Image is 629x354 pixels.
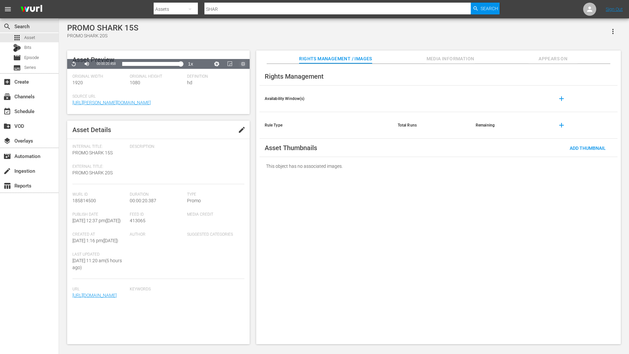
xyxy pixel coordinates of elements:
div: This object has no associated images. [259,157,618,175]
span: Original Height [130,74,184,79]
span: Definition [187,74,241,79]
button: add [554,91,569,107]
span: add [558,95,565,103]
span: 1920 [72,80,83,85]
span: Internal Title: [72,144,126,149]
th: Availability Window(s) [259,86,392,112]
span: Series [24,64,36,71]
span: Media Information [426,55,475,63]
span: Media Credit [187,212,241,217]
a: Sign Out [606,7,623,12]
span: Description: [130,144,241,149]
a: [URL][DOMAIN_NAME] [72,293,117,298]
span: movie [13,54,21,62]
span: Publish Date [72,212,126,217]
button: add [554,117,569,133]
button: Picture-in-Picture [223,59,237,69]
span: Asset [24,34,35,41]
span: Schedule [3,108,11,115]
button: Jump To Time [210,59,223,69]
button: Non-Fullscreen [237,59,250,69]
span: hd [187,80,192,85]
span: Rights Management / Images [299,55,372,63]
div: Progress Bar [122,62,181,66]
button: edit [234,122,250,138]
span: Asset Details [72,126,111,134]
span: Episode [24,54,39,61]
button: Replay [67,59,80,69]
th: Total Runs [392,112,470,139]
span: Appears On [528,55,578,63]
th: Rule Type [259,112,392,139]
button: Add Thumbnail [564,142,611,154]
span: Last Updated [72,252,126,257]
div: PROMO SHARK 20S [67,32,139,39]
span: Overlays [3,137,11,145]
span: Asset Thumbnails [265,144,317,152]
span: menu [4,5,12,13]
span: Created At [72,232,126,237]
button: Mute [80,59,93,69]
span: Author [130,232,184,237]
span: Bits [24,44,31,51]
span: Promo [187,198,201,203]
span: 413065 [130,218,145,223]
span: VOD [3,122,11,130]
span: PROMO SHARK 20S [72,170,113,175]
span: Channels [3,93,11,101]
span: Reports [3,182,11,190]
span: Asset Preview [72,56,114,64]
a: [URL][PERSON_NAME][DOMAIN_NAME] [72,100,151,105]
span: Create [3,78,11,86]
span: add [558,121,565,129]
span: Url [72,287,126,292]
th: Remaining [470,112,548,139]
span: 1080 [130,80,140,85]
span: Wurl Id [72,192,126,197]
span: apps [13,34,21,42]
span: Source Url [72,94,241,99]
span: Series [13,64,21,72]
span: Feed ID [130,212,184,217]
span: Ingestion [3,167,11,175]
span: Duration [130,192,184,197]
span: Original Width [72,74,126,79]
span: Search [481,3,498,14]
span: [DATE] 11:20 am ( 5 hours ago ) [72,258,122,270]
span: 185814500 [72,198,96,203]
span: Keywords [130,287,241,292]
span: [DATE] 12:37 pm ( [DATE] ) [72,218,121,223]
span: 00:00:20.387 [130,198,156,203]
img: ans4CAIJ8jUAAAAAAAAAAAAAAAAAAAAAAAAgQb4GAAAAAAAAAAAAAAAAAAAAAAAAJMjXAAAAAAAAAAAAAAAAAAAAAAAAgAT5G... [16,2,47,17]
span: 00:00:20.458 [97,62,116,66]
button: Playback Rate [184,59,197,69]
span: Type [187,192,241,197]
div: PROMO SHARK 15S [67,23,139,32]
span: Automation [3,152,11,160]
span: Add Thumbnail [564,146,611,151]
span: Rights Management [265,72,324,80]
span: edit [238,126,246,134]
span: [DATE] 1:16 pm ( [DATE] ) [72,238,118,243]
button: Search [471,3,500,14]
span: External Title: [72,164,126,169]
span: PROMO SHARK 15S [72,150,113,155]
span: Suggested Categories [187,232,241,237]
span: Search [3,23,11,30]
